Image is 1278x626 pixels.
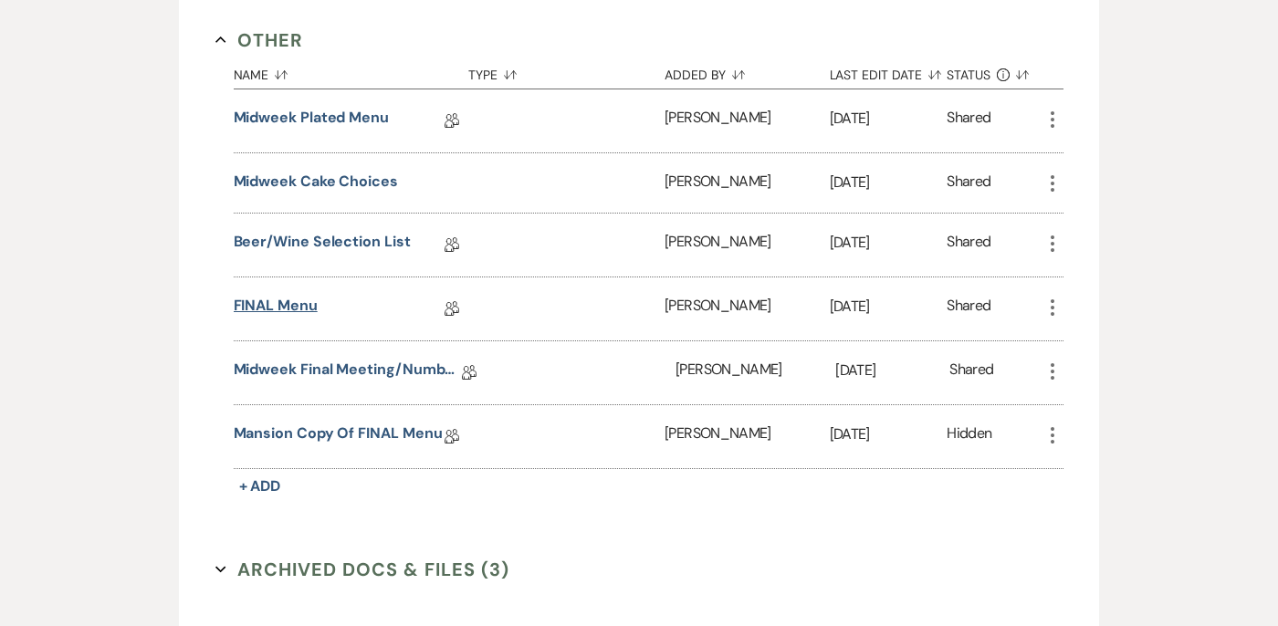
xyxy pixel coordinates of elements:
div: Shared [947,231,990,259]
span: Status [947,68,990,81]
a: FINAL Menu [234,295,318,323]
button: + Add [234,474,287,499]
p: [DATE] [830,171,948,194]
div: [PERSON_NAME] [665,405,829,468]
button: Type [468,54,665,89]
button: Archived Docs & Files (3) [215,556,510,583]
a: Midweek Final Meeting/Numbers Doc [234,359,462,387]
div: Shared [947,107,990,135]
p: [DATE] [830,231,948,255]
a: Midweek Plated Menu [234,107,389,135]
div: [PERSON_NAME] [665,214,829,276]
div: Shared [947,295,990,323]
div: Shared [947,171,990,195]
button: Midweek Cake Choices [234,171,398,193]
button: Other [215,26,304,54]
p: [DATE] [830,423,948,446]
div: [PERSON_NAME] [665,277,829,340]
button: Name [234,54,469,89]
p: [DATE] [830,107,948,130]
button: Status [947,54,1041,89]
div: Hidden [947,423,991,451]
div: [PERSON_NAME] [665,89,829,152]
div: [PERSON_NAME] [665,153,829,213]
p: [DATE] [835,359,949,382]
div: Shared [949,359,993,387]
span: + Add [239,476,281,496]
button: Last Edit Date [830,54,948,89]
button: Added By [665,54,829,89]
p: [DATE] [830,295,948,318]
a: Beer/Wine Selection List [234,231,411,259]
div: [PERSON_NAME] [676,341,835,404]
a: Mansion Copy of FINAL Menu [234,423,443,451]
